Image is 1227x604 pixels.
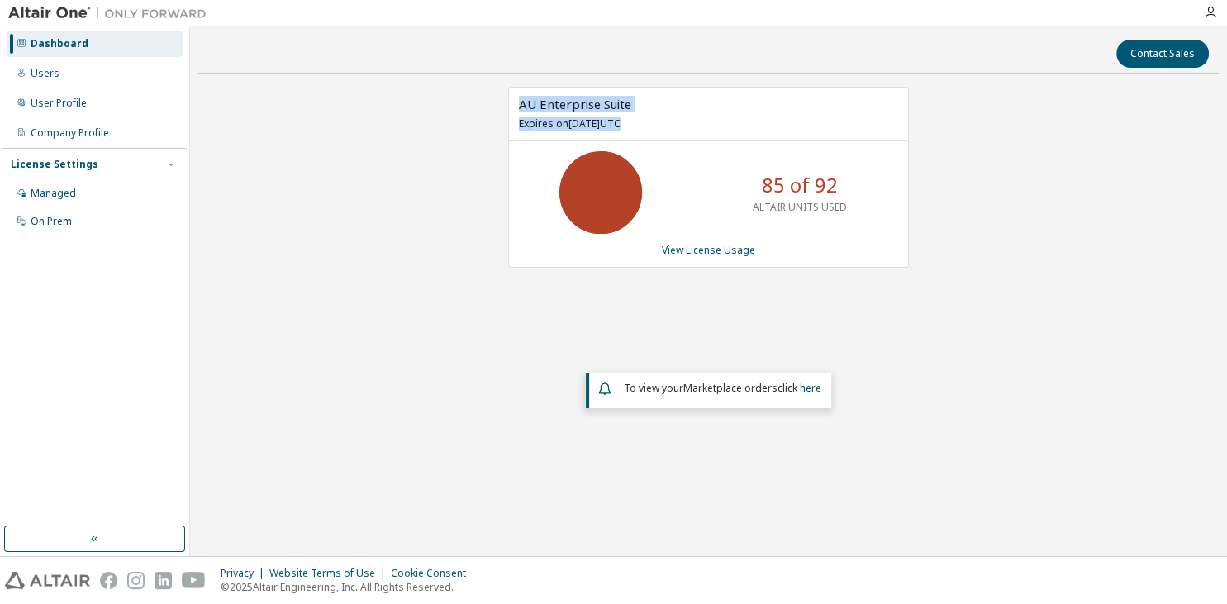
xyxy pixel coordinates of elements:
[624,381,821,395] span: To view your click
[8,5,215,21] img: Altair One
[391,567,476,580] div: Cookie Consent
[221,580,476,594] p: © 2025 Altair Engineering, Inc. All Rights Reserved.
[5,572,90,589] img: altair_logo.svg
[800,381,821,395] a: here
[31,67,59,80] div: Users
[221,567,269,580] div: Privacy
[31,187,76,200] div: Managed
[762,171,838,199] p: 85 of 92
[100,572,117,589] img: facebook.svg
[662,243,755,257] a: View License Usage
[1116,40,1209,68] button: Contact Sales
[31,97,87,110] div: User Profile
[31,126,109,140] div: Company Profile
[31,215,72,228] div: On Prem
[127,572,145,589] img: instagram.svg
[753,200,847,214] p: ALTAIR UNITS USED
[683,381,778,395] em: Marketplace orders
[519,117,894,131] p: Expires on [DATE] UTC
[519,96,631,112] span: AU Enterprise Suite
[155,572,172,589] img: linkedin.svg
[182,572,206,589] img: youtube.svg
[11,158,98,171] div: License Settings
[31,37,88,50] div: Dashboard
[269,567,391,580] div: Website Terms of Use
